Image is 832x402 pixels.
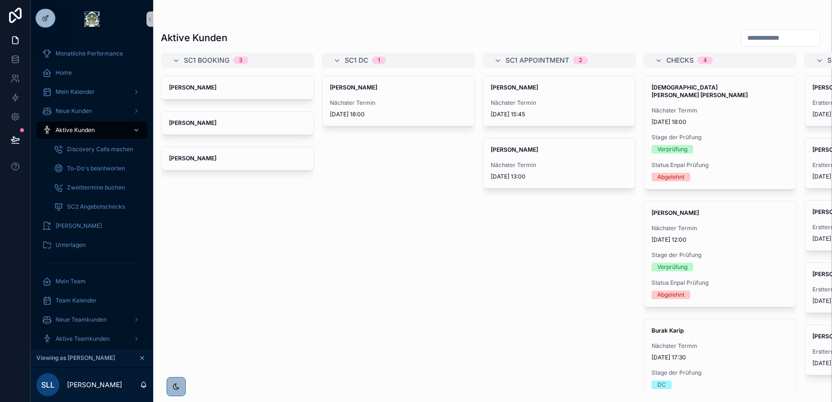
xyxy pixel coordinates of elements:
span: Home [56,69,72,77]
a: [PERSON_NAME]Nächster Termin[DATE] 12:00Stage der PrüfungVorprüfungStatus Enpal PrüfungAbgelehnt [643,201,797,307]
span: [DATE] 18:00 [652,118,788,126]
span: Aktive Kunden [56,126,95,134]
span: SC1 Booking [184,56,229,65]
a: [DEMOGRAPHIC_DATA][PERSON_NAME] [PERSON_NAME]Nächster Termin[DATE] 18:00Stage der PrüfungVorprüfu... [643,76,797,190]
span: Stage der Prüfung [652,134,788,141]
a: Monatliche Performance [36,45,147,62]
span: Neue Kunden [56,107,92,115]
strong: [PERSON_NAME] [169,155,216,162]
strong: [PERSON_NAME] [169,119,216,126]
strong: [PERSON_NAME] [652,209,699,216]
span: SLL [41,379,55,391]
span: Mein Team [56,278,86,285]
span: Status Enpal Prüfung [652,161,788,169]
a: SC2 Angebotschecks [48,198,147,215]
div: Abgelehnt [657,290,685,299]
a: [PERSON_NAME] [36,217,147,234]
div: 1 [378,56,380,64]
div: Abgelehnt [657,173,685,181]
p: [PERSON_NAME] [67,380,122,390]
strong: [PERSON_NAME] [491,84,538,91]
span: [DATE] 13:00 [491,173,628,180]
span: [DATE] 12:00 [652,236,788,244]
span: Status Enpal Prüfung [652,279,788,287]
span: [DATE] 17:30 [652,354,788,361]
div: 3 [239,56,243,64]
strong: Burak Karip [652,327,684,334]
span: Nächster Termin [652,342,788,350]
a: Aktive Teamkunden [36,330,147,347]
span: Nächster Termin [652,224,788,232]
a: Mein Team [36,273,147,290]
a: Discovery Calls machen [48,141,147,158]
span: [DATE] 15:45 [491,111,628,118]
span: Monatliche Performance [56,50,123,57]
div: Vorprüfung [657,263,687,271]
a: Neue Teamkunden [36,311,147,328]
span: Nächster Termin [652,107,788,114]
div: Vorprüfung [657,145,687,154]
span: Nächster Termin [330,99,467,107]
a: [PERSON_NAME] [161,76,314,100]
div: 4 [703,56,707,64]
span: SC1 Appointment [506,56,569,65]
a: To-Do's beantworten [48,160,147,177]
strong: [DEMOGRAPHIC_DATA][PERSON_NAME] [PERSON_NAME] [652,84,748,99]
span: SC2 Angebotschecks [67,203,125,211]
a: [PERSON_NAME]Nächster Termin[DATE] 13:00 [483,138,636,189]
a: Unterlagen [36,236,147,254]
span: Stage der Prüfung [652,251,788,259]
div: DC [657,380,666,389]
a: Home [36,64,147,81]
span: SC1 DC [345,56,368,65]
a: Team Kalender [36,292,147,309]
strong: [PERSON_NAME] [330,84,377,91]
span: Unterlagen [56,241,86,249]
h1: Aktive Kunden [161,31,227,45]
span: Stage der Prüfung [652,369,788,377]
a: [PERSON_NAME]Nächster Termin[DATE] 15:45 [483,76,636,126]
span: Team Kalender [56,297,97,304]
div: 2 [579,56,582,64]
span: [PERSON_NAME] [56,222,102,230]
a: Mein Kalender [36,83,147,100]
a: Zweittermine buchen [48,179,147,196]
div: scrollable content [31,38,153,349]
strong: [PERSON_NAME] [169,84,216,91]
span: Zweittermine buchen [67,184,125,191]
span: Mein Kalender [56,88,95,96]
span: [DATE] 18:00 [330,111,467,118]
span: Viewing as [PERSON_NAME] [36,354,115,362]
a: [PERSON_NAME]Nächster Termin[DATE] 18:00 [322,76,475,126]
span: Checks [666,56,694,65]
span: Discovery Calls machen [67,145,133,153]
a: [PERSON_NAME] [161,111,314,135]
a: Aktive Kunden [36,122,147,139]
strong: [PERSON_NAME] [491,146,538,153]
span: Neue Teamkunden [56,316,107,324]
img: App logo [84,11,100,27]
span: Nächster Termin [491,161,628,169]
span: Aktive Teamkunden [56,335,110,343]
span: Nächster Termin [491,99,628,107]
a: [PERSON_NAME] [161,146,314,170]
a: Neue Kunden [36,102,147,120]
span: To-Do's beantworten [67,165,125,172]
